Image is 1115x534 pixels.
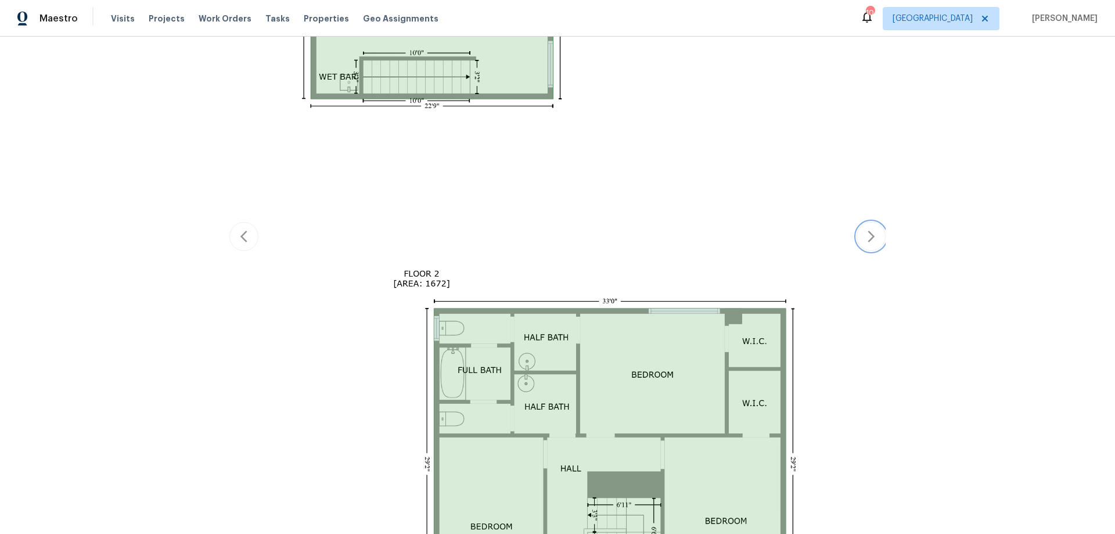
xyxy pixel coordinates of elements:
[265,15,290,23] span: Tasks
[199,13,251,24] span: Work Orders
[304,13,349,24] span: Properties
[893,13,973,24] span: [GEOGRAPHIC_DATA]
[363,13,438,24] span: Geo Assignments
[39,13,78,24] span: Maestro
[149,13,185,24] span: Projects
[866,7,874,19] div: 10
[111,13,135,24] span: Visits
[1027,13,1098,24] span: [PERSON_NAME]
